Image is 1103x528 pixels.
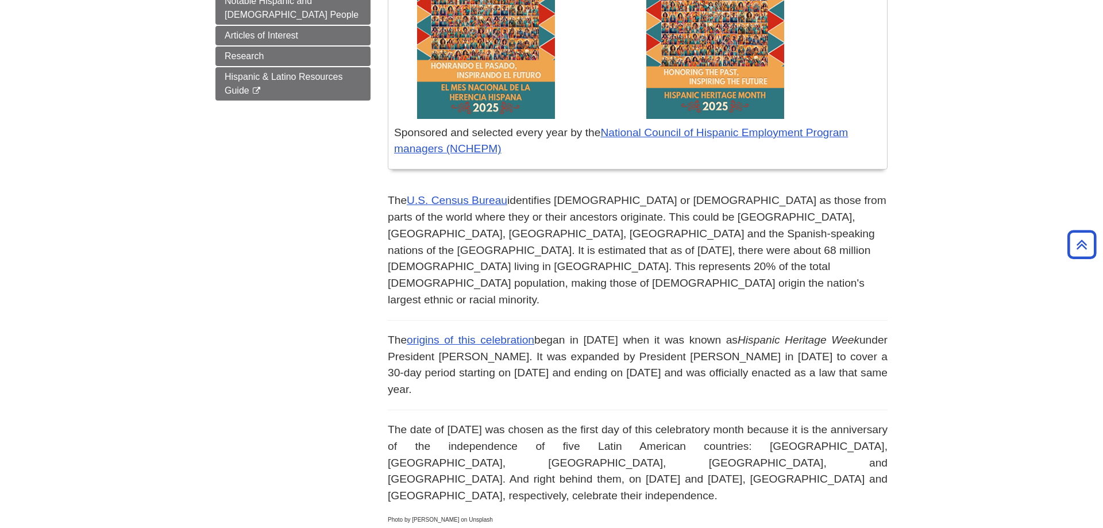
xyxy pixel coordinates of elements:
a: Hispanic & Latino Resources Guide [215,67,371,101]
span: Research [225,51,264,61]
em: Hispanic Heritage Week [738,334,859,346]
span: Photo by [PERSON_NAME] on Unsplash [388,517,493,523]
p: Sponsored and selected every year by the [394,125,881,158]
span: Articles of Interest [225,30,298,40]
a: Articles of Interest [215,26,371,45]
a: U.S. Census Bureau [407,194,507,206]
a: National Council of Hispanic Employment Program managers (NCHEPM) [394,126,848,155]
p: The began in [DATE] when it was known as under President [PERSON_NAME]. It was expanded by Presid... [388,332,888,398]
i: This link opens in a new window [252,87,261,95]
a: Back to Top [1063,237,1100,252]
p: The date of [DATE] was chosen as the first day of this celebratory month because it is the annive... [388,422,888,504]
span: Hispanic & Latino Resources Guide [225,72,342,95]
p: The identifies [DEMOGRAPHIC_DATA] or [DEMOGRAPHIC_DATA] as those from parts of the world where th... [388,192,888,309]
a: Research [215,47,371,66]
a: origins of this celebration [407,334,534,346]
